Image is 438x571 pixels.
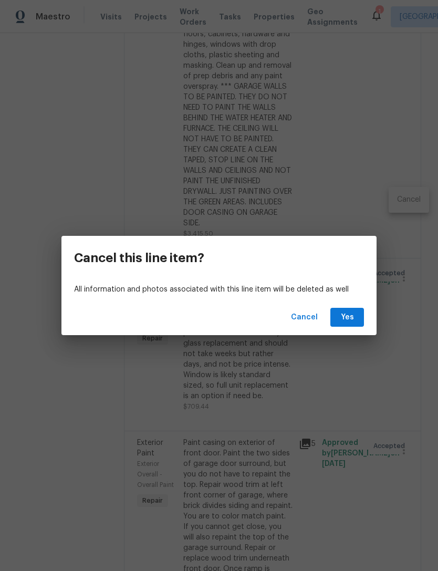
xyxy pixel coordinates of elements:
h3: Cancel this line item? [74,251,204,265]
p: All information and photos associated with this line item will be deleted as well [74,284,364,295]
button: Yes [330,308,364,327]
span: Cancel [291,311,318,324]
span: Yes [339,311,356,324]
button: Cancel [287,308,322,327]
